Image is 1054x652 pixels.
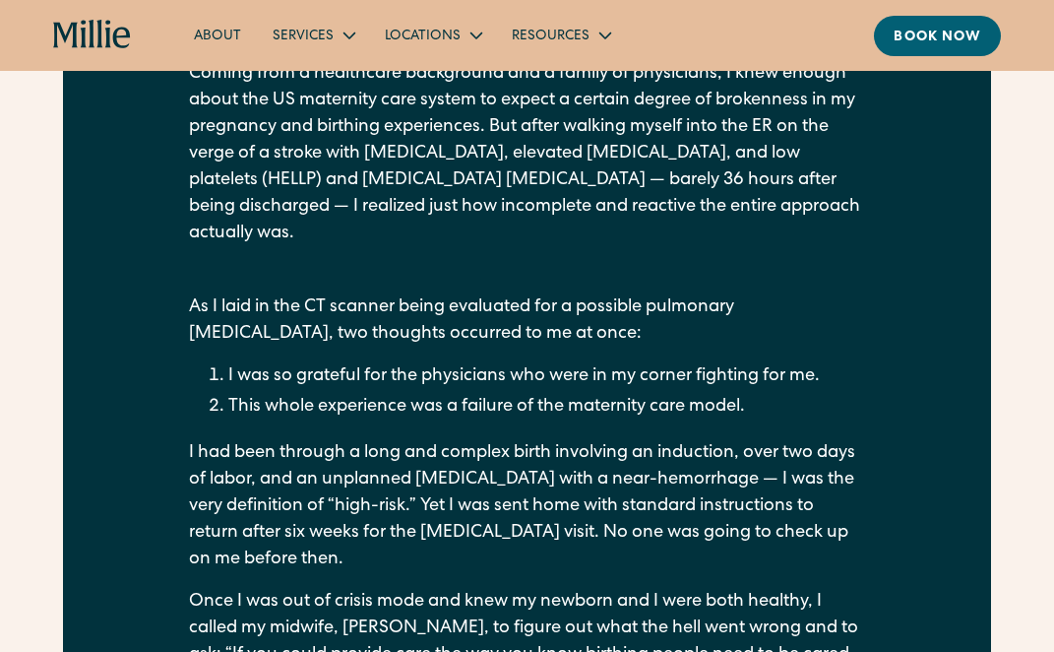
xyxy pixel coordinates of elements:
a: Book now [874,16,1001,56]
p: Coming from a healthcare background and a family of physicians, I knew enough about the US matern... [189,61,865,247]
div: Services [257,19,369,51]
p: I had been through a long and complex birth involving an induction, over two days of labor, and a... [189,440,865,573]
li: I was so grateful for the physicians who were in my corner fighting for me. [228,363,865,390]
p: As I laid in the CT scanner being evaluated for a possible pulmonary [MEDICAL_DATA], two thoughts... [189,294,865,348]
div: Resources [496,19,625,51]
div: Locations [369,19,496,51]
a: About [178,19,257,51]
div: Locations [385,27,461,47]
div: Resources [512,27,589,47]
div: Book now [894,28,981,48]
li: This whole experience was a failure of the maternity care model. [228,394,865,421]
div: Services [273,27,334,47]
a: home [53,20,132,50]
